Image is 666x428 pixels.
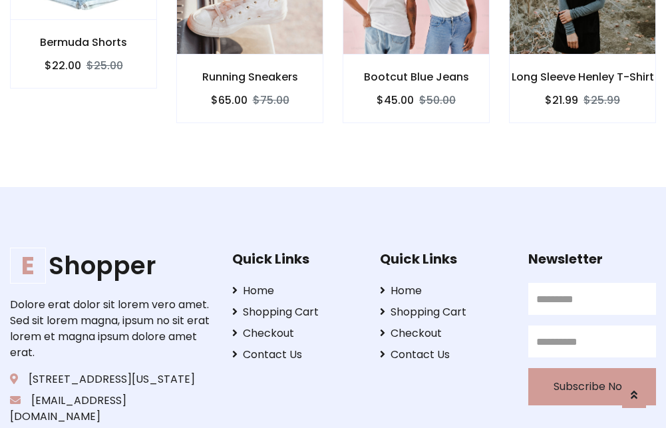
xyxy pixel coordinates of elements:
[45,59,81,72] h6: $22.00
[545,94,578,107] h6: $21.99
[380,347,508,363] a: Contact Us
[232,325,360,341] a: Checkout
[232,304,360,320] a: Shopping Cart
[10,393,212,425] p: [EMAIL_ADDRESS][DOMAIN_NAME]
[10,251,212,280] h1: Shopper
[380,283,508,299] a: Home
[510,71,655,83] h6: Long Sleeve Henley T-Shirt
[232,347,360,363] a: Contact Us
[377,94,414,107] h6: $45.00
[380,304,508,320] a: Shopping Cart
[528,368,656,405] button: Subscribe Now
[10,297,212,361] p: Dolore erat dolor sit lorem vero amet. Sed sit lorem magna, ipsum no sit erat lorem et magna ipsu...
[10,251,212,280] a: EShopper
[86,58,123,73] del: $25.00
[232,251,360,267] h5: Quick Links
[10,371,212,387] p: [STREET_ADDRESS][US_STATE]
[583,93,620,108] del: $25.99
[232,283,360,299] a: Home
[11,36,156,49] h6: Bermuda Shorts
[10,248,46,284] span: E
[343,71,489,83] h6: Bootcut Blue Jeans
[211,94,248,107] h6: $65.00
[253,93,289,108] del: $75.00
[177,71,323,83] h6: Running Sneakers
[380,251,508,267] h5: Quick Links
[528,251,656,267] h5: Newsletter
[419,93,456,108] del: $50.00
[380,325,508,341] a: Checkout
